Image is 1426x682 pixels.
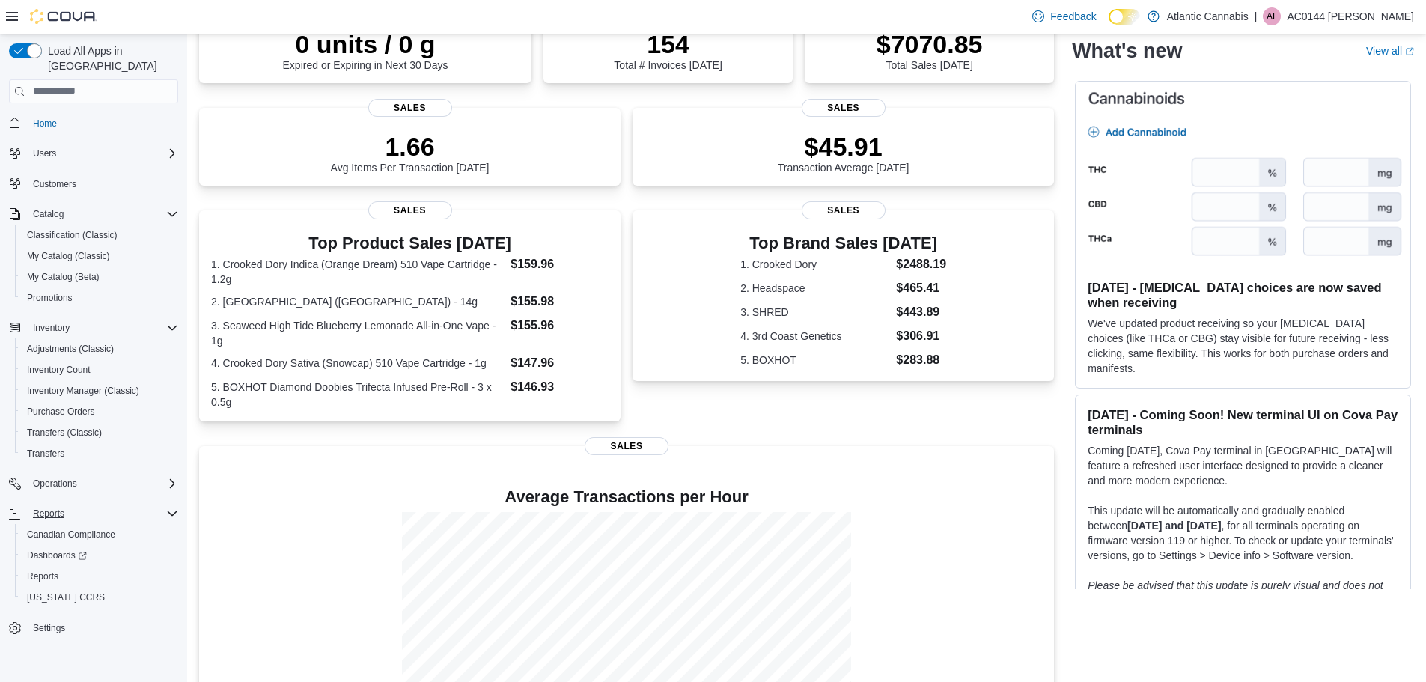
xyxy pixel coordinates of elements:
[21,340,178,358] span: Adjustments (Classic)
[27,319,178,337] span: Inventory
[3,173,184,195] button: Customers
[3,204,184,225] button: Catalog
[21,340,120,358] a: Adjustments (Classic)
[211,318,505,348] dt: 3. Seaweed High Tide Blueberry Lemonade All-in-One Vape - 1g
[15,422,184,443] button: Transfers (Classic)
[27,364,91,376] span: Inventory Count
[21,382,145,400] a: Inventory Manager (Classic)
[27,175,82,193] a: Customers
[3,317,184,338] button: Inventory
[511,354,609,372] dd: $147.96
[3,143,184,164] button: Users
[740,329,890,344] dt: 4. 3rd Coast Genetics
[27,385,139,397] span: Inventory Manager (Classic)
[1127,520,1221,532] strong: [DATE] and [DATE]
[283,29,448,59] p: 0 units / 0 g
[15,443,184,464] button: Transfers
[21,546,178,564] span: Dashboards
[1088,280,1398,310] h3: [DATE] - [MEDICAL_DATA] choices are now saved when receiving
[740,234,946,252] h3: Top Brand Sales [DATE]
[1109,9,1140,25] input: Dark Mode
[27,505,70,523] button: Reports
[27,475,83,493] button: Operations
[1088,443,1398,488] p: Coming [DATE], Cova Pay terminal in [GEOGRAPHIC_DATA] will feature a refreshed user interface des...
[27,448,64,460] span: Transfers
[211,234,609,252] h3: Top Product Sales [DATE]
[740,353,890,368] dt: 5. BOXHOT
[33,118,57,130] span: Home
[21,526,121,544] a: Canadian Compliance
[15,566,184,587] button: Reports
[27,619,71,637] a: Settings
[21,289,79,307] a: Promotions
[896,351,946,369] dd: $283.88
[27,618,178,637] span: Settings
[211,356,505,371] dt: 4. Crooked Dory Sativa (Snowcap) 510 Vape Cartridge - 1g
[33,178,76,190] span: Customers
[614,29,722,59] p: 154
[15,524,184,545] button: Canadian Compliance
[1026,1,1102,31] a: Feedback
[21,567,178,585] span: Reports
[21,361,178,379] span: Inventory Count
[9,106,178,678] nav: Complex example
[368,99,452,117] span: Sales
[1088,579,1383,606] em: Please be advised that this update is purely visual and does not impact payment functionality.
[27,144,62,162] button: Users
[33,208,64,220] span: Catalog
[15,338,184,359] button: Adjustments (Classic)
[27,292,73,304] span: Promotions
[21,424,178,442] span: Transfers (Classic)
[21,403,178,421] span: Purchase Orders
[27,205,178,223] span: Catalog
[15,359,184,380] button: Inventory Count
[3,112,184,134] button: Home
[211,294,505,309] dt: 2. [GEOGRAPHIC_DATA] ([GEOGRAPHIC_DATA]) - 14g
[33,478,77,490] span: Operations
[511,293,609,311] dd: $155.98
[21,289,178,307] span: Promotions
[21,424,108,442] a: Transfers (Classic)
[331,132,490,174] div: Avg Items Per Transaction [DATE]
[33,508,64,520] span: Reports
[511,378,609,396] dd: $146.93
[3,503,184,524] button: Reports
[27,174,178,193] span: Customers
[3,473,184,494] button: Operations
[3,617,184,639] button: Settings
[21,268,106,286] a: My Catalog (Beta)
[331,132,490,162] p: 1.66
[15,587,184,608] button: [US_STATE] CCRS
[877,29,983,59] p: $7070.85
[27,114,178,133] span: Home
[1088,503,1398,563] p: This update will be automatically and gradually enabled between , for all terminals operating on ...
[21,445,70,463] a: Transfers
[802,99,886,117] span: Sales
[1263,7,1281,25] div: AC0144 Lawrenson Dennis
[740,305,890,320] dt: 3. SHRED
[21,526,178,544] span: Canadian Compliance
[27,529,115,541] span: Canadian Compliance
[1088,407,1398,437] h3: [DATE] - Coming Soon! New terminal UI on Cova Pay terminals
[27,591,105,603] span: [US_STATE] CCRS
[511,255,609,273] dd: $159.96
[21,588,111,606] a: [US_STATE] CCRS
[1255,7,1258,25] p: |
[21,588,178,606] span: Washington CCRS
[802,201,886,219] span: Sales
[21,247,178,265] span: My Catalog (Classic)
[1050,9,1096,24] span: Feedback
[27,250,110,262] span: My Catalog (Classic)
[740,257,890,272] dt: 1. Crooked Dory
[27,144,178,162] span: Users
[27,475,178,493] span: Operations
[1088,316,1398,376] p: We've updated product receiving so your [MEDICAL_DATA] choices (like THCa or CBG) stay visible fo...
[27,115,63,133] a: Home
[27,229,118,241] span: Classification (Classic)
[614,29,722,71] div: Total # Invoices [DATE]
[740,281,890,296] dt: 2. Headspace
[27,343,114,355] span: Adjustments (Classic)
[211,488,1042,506] h4: Average Transactions per Hour
[27,406,95,418] span: Purchase Orders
